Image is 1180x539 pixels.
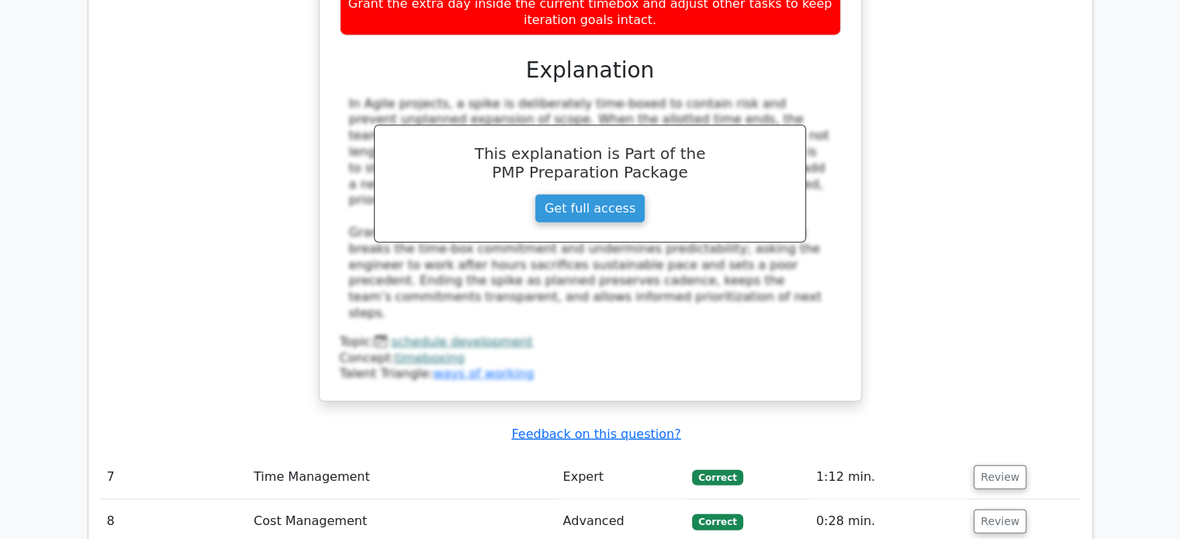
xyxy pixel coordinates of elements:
a: timeboxing [395,351,465,365]
a: Feedback on this question? [511,427,680,441]
td: Expert [557,455,687,499]
a: schedule development [391,334,532,349]
div: Talent Triangle: [340,334,841,382]
div: Topic: [340,334,841,351]
td: 7 [101,455,248,499]
a: ways of working [433,366,534,381]
span: Correct [692,470,742,485]
div: In Agile projects, a spike is deliberately time-boxed to contain risk and prevent unplanned expan... [349,96,832,322]
h3: Explanation [349,57,832,84]
button: Review [974,465,1026,489]
td: 1:12 min. [810,455,967,499]
button: Review [974,510,1026,534]
a: Get full access [535,194,645,223]
span: Correct [692,514,742,530]
td: Time Management [247,455,556,499]
div: Concept: [340,351,841,367]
